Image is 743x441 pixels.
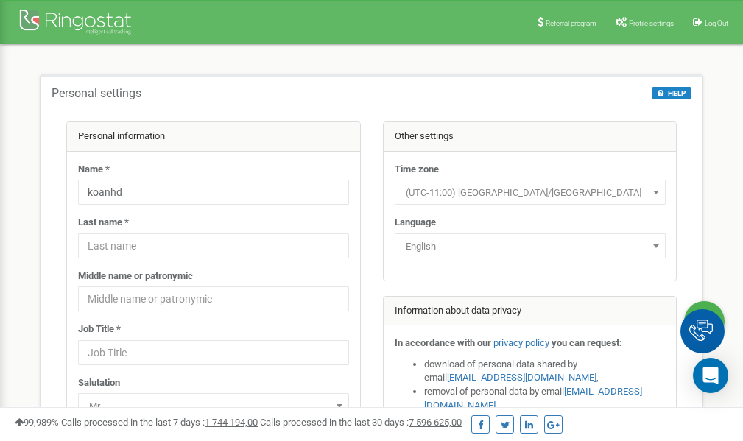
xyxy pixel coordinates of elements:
[78,376,120,390] label: Salutation
[260,417,462,428] span: Calls processed in the last 30 days :
[629,19,674,27] span: Profile settings
[652,87,691,99] button: HELP
[61,417,258,428] span: Calls processed in the last 7 days :
[409,417,462,428] u: 7 596 625,00
[78,393,349,418] span: Mr.
[52,87,141,100] h5: Personal settings
[78,163,110,177] label: Name *
[400,183,661,203] span: (UTC-11:00) Pacific/Midway
[395,233,666,258] span: English
[78,322,121,336] label: Job Title *
[493,337,549,348] a: privacy policy
[78,269,193,283] label: Middle name or patronymic
[78,216,129,230] label: Last name *
[552,337,622,348] strong: you can request:
[78,233,349,258] input: Last name
[693,358,728,393] div: Open Intercom Messenger
[395,163,439,177] label: Time zone
[384,297,677,326] div: Information about data privacy
[447,372,596,383] a: [EMAIL_ADDRESS][DOMAIN_NAME]
[205,417,258,428] u: 1 744 194,00
[705,19,728,27] span: Log Out
[424,358,666,385] li: download of personal data shared by email ,
[400,236,661,257] span: English
[78,286,349,311] input: Middle name or patronymic
[395,216,436,230] label: Language
[424,385,666,412] li: removal of personal data by email ,
[395,180,666,205] span: (UTC-11:00) Pacific/Midway
[395,337,491,348] strong: In accordance with our
[384,122,677,152] div: Other settings
[15,417,59,428] span: 99,989%
[67,122,360,152] div: Personal information
[78,340,349,365] input: Job Title
[83,396,344,417] span: Mr.
[78,180,349,205] input: Name
[546,19,596,27] span: Referral program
